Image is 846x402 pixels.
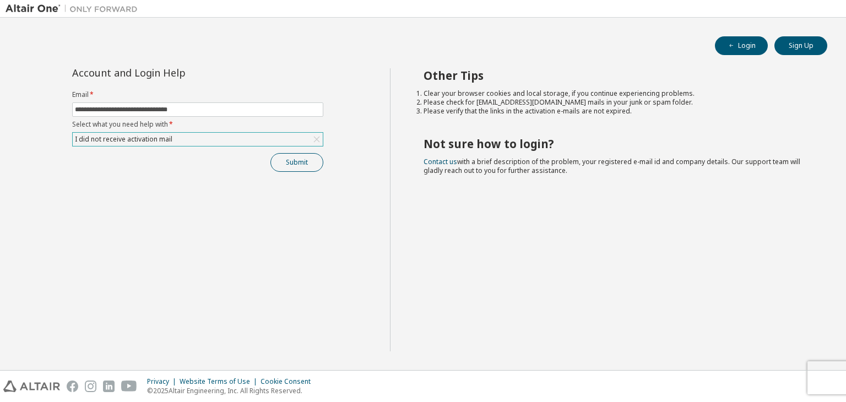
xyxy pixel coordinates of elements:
[715,36,768,55] button: Login
[67,381,78,392] img: facebook.svg
[72,68,273,77] div: Account and Login Help
[270,153,323,172] button: Submit
[6,3,143,14] img: Altair One
[73,133,174,145] div: I did not receive activation mail
[73,133,323,146] div: I did not receive activation mail
[121,381,137,392] img: youtube.svg
[774,36,827,55] button: Sign Up
[3,381,60,392] img: altair_logo.svg
[424,157,800,175] span: with a brief description of the problem, your registered e-mail id and company details. Our suppo...
[103,381,115,392] img: linkedin.svg
[424,68,808,83] h2: Other Tips
[72,90,323,99] label: Email
[147,386,317,395] p: © 2025 Altair Engineering, Inc. All Rights Reserved.
[85,381,96,392] img: instagram.svg
[424,107,808,116] li: Please verify that the links in the activation e-mails are not expired.
[424,137,808,151] h2: Not sure how to login?
[424,98,808,107] li: Please check for [EMAIL_ADDRESS][DOMAIN_NAME] mails in your junk or spam folder.
[261,377,317,386] div: Cookie Consent
[72,120,323,129] label: Select what you need help with
[424,157,457,166] a: Contact us
[424,89,808,98] li: Clear your browser cookies and local storage, if you continue experiencing problems.
[180,377,261,386] div: Website Terms of Use
[147,377,180,386] div: Privacy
